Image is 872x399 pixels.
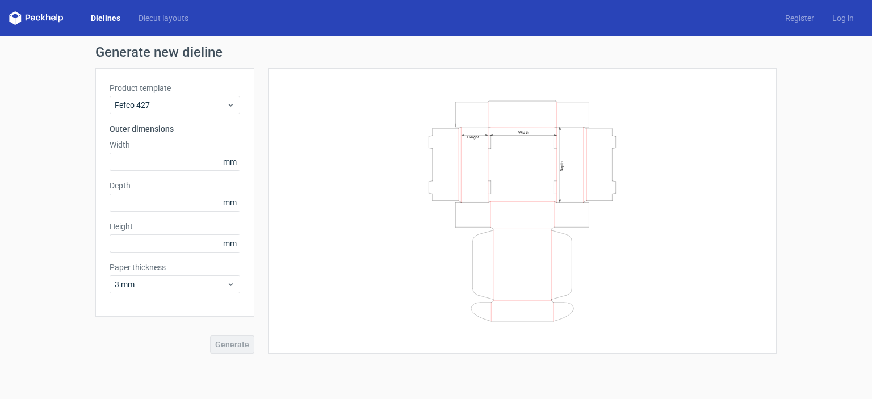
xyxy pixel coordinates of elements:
span: mm [220,194,240,211]
a: Log in [823,12,863,24]
text: Width [518,129,529,135]
a: Register [776,12,823,24]
label: Depth [110,180,240,191]
a: Dielines [82,12,129,24]
span: mm [220,153,240,170]
a: Diecut layouts [129,12,198,24]
label: Width [110,139,240,150]
label: Height [110,221,240,232]
h1: Generate new dieline [95,45,777,59]
span: 3 mm [115,279,227,290]
span: Fefco 427 [115,99,227,111]
span: mm [220,235,240,252]
label: Product template [110,82,240,94]
label: Paper thickness [110,262,240,273]
text: Depth [560,161,564,171]
text: Height [467,135,479,139]
h3: Outer dimensions [110,123,240,135]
